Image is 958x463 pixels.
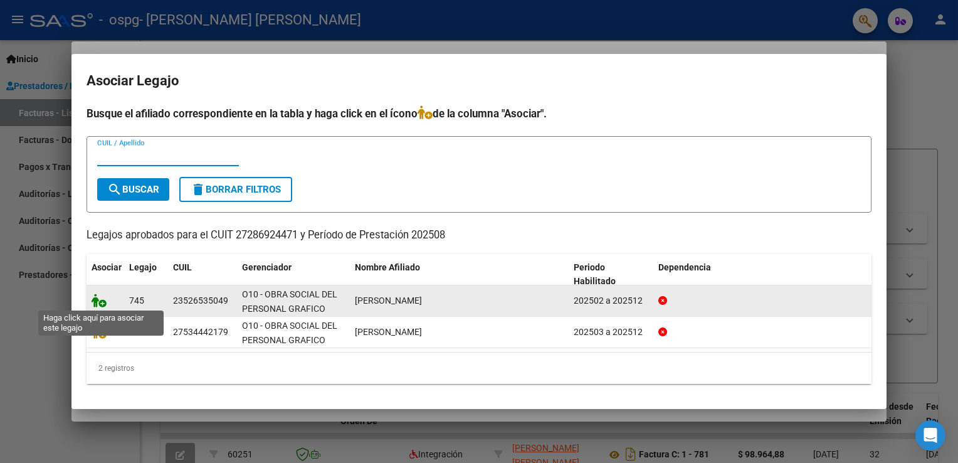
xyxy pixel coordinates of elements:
[87,353,871,384] div: 2 registros
[129,295,144,306] span: 745
[915,420,945,450] div: Open Intercom Messenger
[107,184,159,195] span: Buscar
[97,178,169,201] button: Buscar
[242,262,292,272] span: Gerenciador
[87,69,871,93] h2: Asociar Legajo
[574,262,616,287] span: Periodo Habilitado
[653,254,872,295] datatable-header-cell: Dependencia
[168,254,237,295] datatable-header-cell: CUIL
[237,254,350,295] datatable-header-cell: Gerenciador
[355,295,422,306] span: TAPIAS LUCAS MANUEL
[242,321,337,345] span: O10 - OBRA SOCIAL DEL PERSONAL GRAFICO
[87,254,124,295] datatable-header-cell: Asociar
[173,325,228,339] div: 27534442179
[129,327,144,337] span: 689
[107,182,122,197] mat-icon: search
[350,254,569,295] datatable-header-cell: Nombre Afiliado
[191,182,206,197] mat-icon: delete
[92,262,122,272] span: Asociar
[355,327,422,337] span: RIOS ALDERETE URSULA
[574,294,648,308] div: 202502 a 202512
[658,262,711,272] span: Dependencia
[191,184,281,195] span: Borrar Filtros
[173,262,192,272] span: CUIL
[129,262,157,272] span: Legajo
[87,105,871,122] h4: Busque el afiliado correspondiente en la tabla y haga click en el ícono de la columna "Asociar".
[574,325,648,339] div: 202503 a 202512
[179,177,292,202] button: Borrar Filtros
[87,228,871,243] p: Legajos aprobados para el CUIT 27286924471 y Período de Prestación 202508
[569,254,653,295] datatable-header-cell: Periodo Habilitado
[242,289,337,314] span: O10 - OBRA SOCIAL DEL PERSONAL GRAFICO
[124,254,168,295] datatable-header-cell: Legajo
[173,294,228,308] div: 23526535049
[355,262,420,272] span: Nombre Afiliado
